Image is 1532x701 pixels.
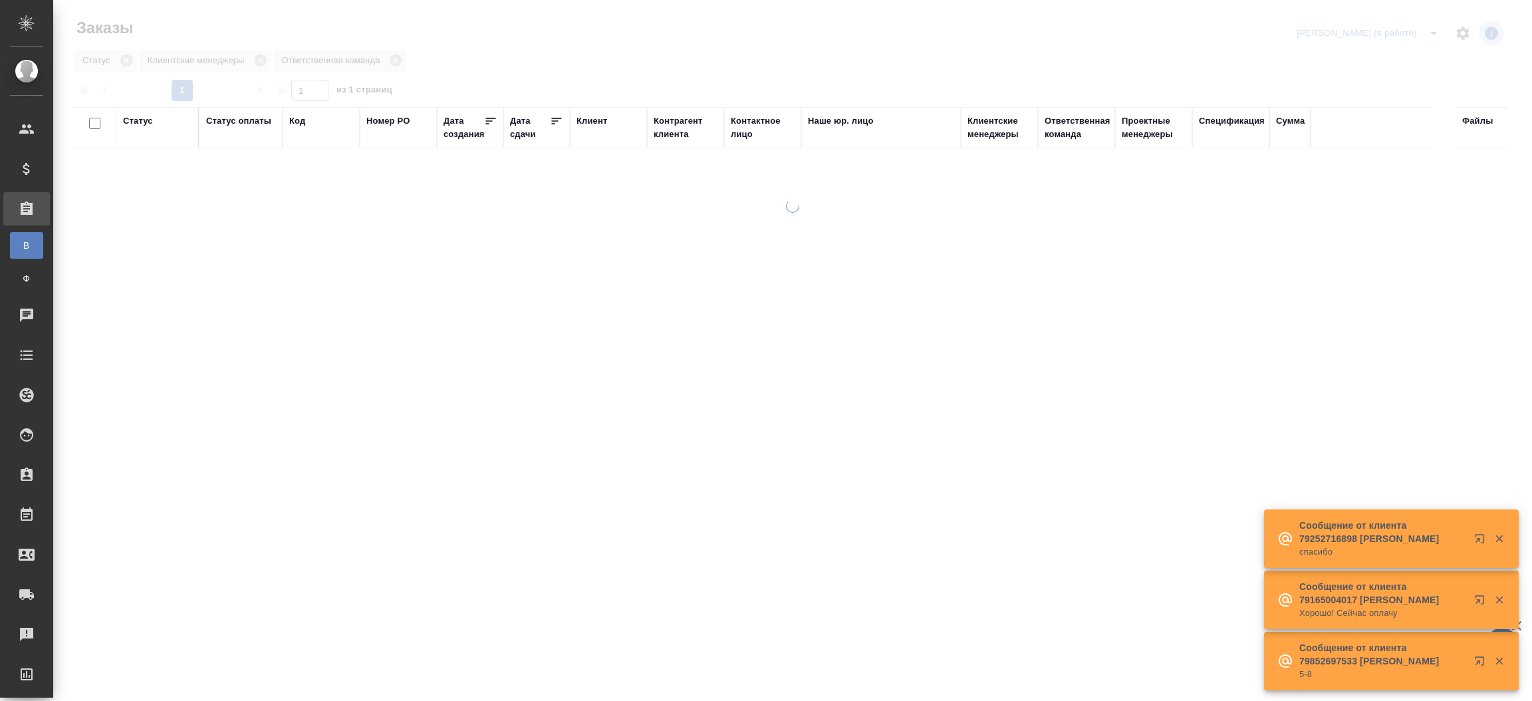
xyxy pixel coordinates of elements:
a: В [10,232,43,259]
p: Сообщение от клиента 79852697533 [PERSON_NAME] [1299,641,1466,668]
button: Закрыть [1485,655,1513,667]
div: Ответственная команда [1045,114,1110,141]
div: Статус [123,114,153,128]
div: Наше юр. лицо [808,114,874,128]
div: Номер PO [366,114,410,128]
div: Контактное лицо [731,114,795,141]
span: В [17,239,37,252]
span: Ф [17,272,37,285]
p: 5-8 [1299,668,1466,681]
div: Сумма [1276,114,1305,128]
p: Сообщение от клиента 79252716898 [PERSON_NAME] [1299,519,1466,545]
div: Дата создания [444,114,484,141]
button: Открыть в новой вкладке [1466,587,1498,619]
a: Ф [10,265,43,292]
div: Клиентские менеджеры [967,114,1031,141]
div: Контрагент клиента [654,114,717,141]
button: Открыть в новой вкладке [1466,525,1498,557]
div: Спецификация [1199,114,1265,128]
button: Открыть в новой вкладке [1466,648,1498,680]
button: Закрыть [1485,594,1513,606]
div: Проектные менеджеры [1122,114,1186,141]
div: Клиент [576,114,607,128]
p: Сообщение от клиента 79165004017 [PERSON_NAME] [1299,580,1466,607]
p: спасибо [1299,545,1466,559]
button: Закрыть [1485,533,1513,545]
div: Код [289,114,305,128]
div: Файлы [1462,114,1493,128]
p: Хорошо! Сейчас оплачу [1299,607,1466,620]
div: Статус оплаты [206,114,271,128]
div: Дата сдачи [510,114,550,141]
